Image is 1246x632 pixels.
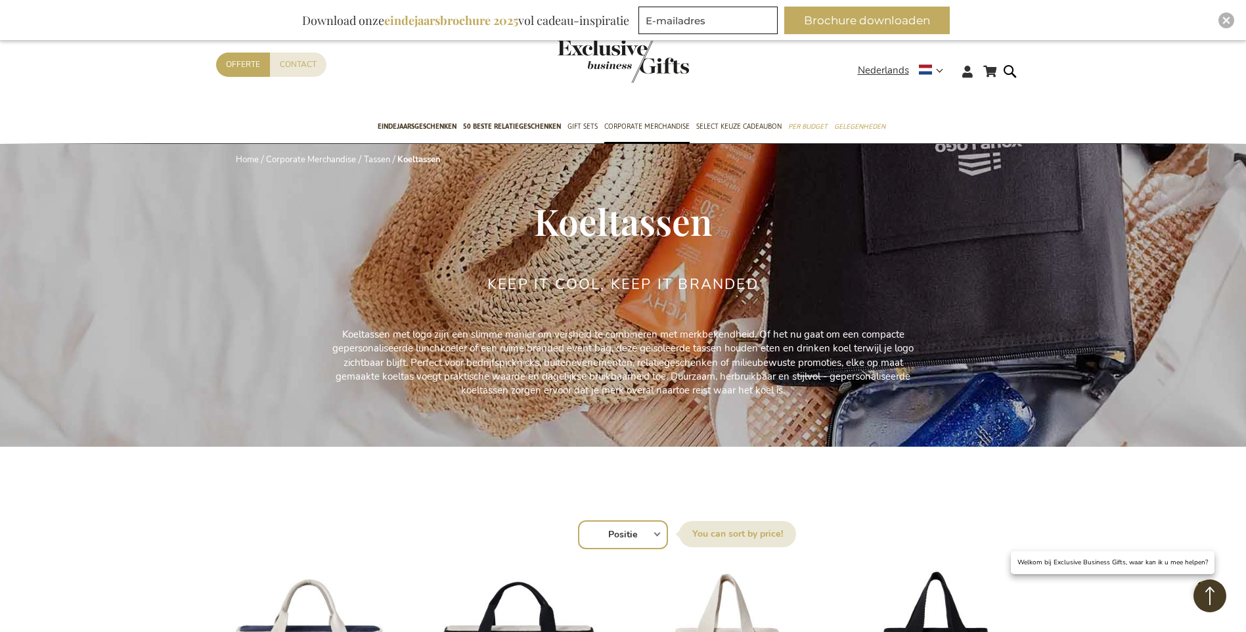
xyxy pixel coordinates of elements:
span: Nederlands [858,63,909,78]
input: E-mailadres [638,7,778,34]
span: Eindejaarsgeschenken [378,120,456,133]
p: Koeltassen met logo zijn een slimme manier om versheid te combineren met merkbekendheid. Of het n... [328,328,919,398]
div: Download onze vol cadeau-inspiratie [296,7,635,34]
span: Select Keuze Cadeaubon [696,120,782,133]
span: Gift Sets [567,120,598,133]
span: Corporate Merchandise [604,120,690,133]
form: marketing offers and promotions [638,7,782,38]
div: Nederlands [858,63,952,78]
a: Offerte [216,53,270,77]
img: Close [1222,16,1230,24]
div: Close [1218,12,1234,28]
b: eindejaarsbrochure 2025 [384,12,518,28]
a: Contact [270,53,326,77]
label: Sorteer op [679,521,796,547]
span: 50 beste relatiegeschenken [463,120,561,133]
a: Tassen [364,154,390,166]
strong: Koeltassen [397,154,441,166]
a: Home [236,154,259,166]
a: Corporate Merchandise [266,154,356,166]
span: Gelegenheden [834,120,885,133]
span: Koeltassen [534,196,712,245]
button: Brochure downloaden [784,7,950,34]
a: store logo [558,39,623,83]
span: Per Budget [788,120,828,133]
img: Exclusive Business gifts logo [558,39,689,83]
h2: Keep It Cool, Keep It Branded [487,277,759,292]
